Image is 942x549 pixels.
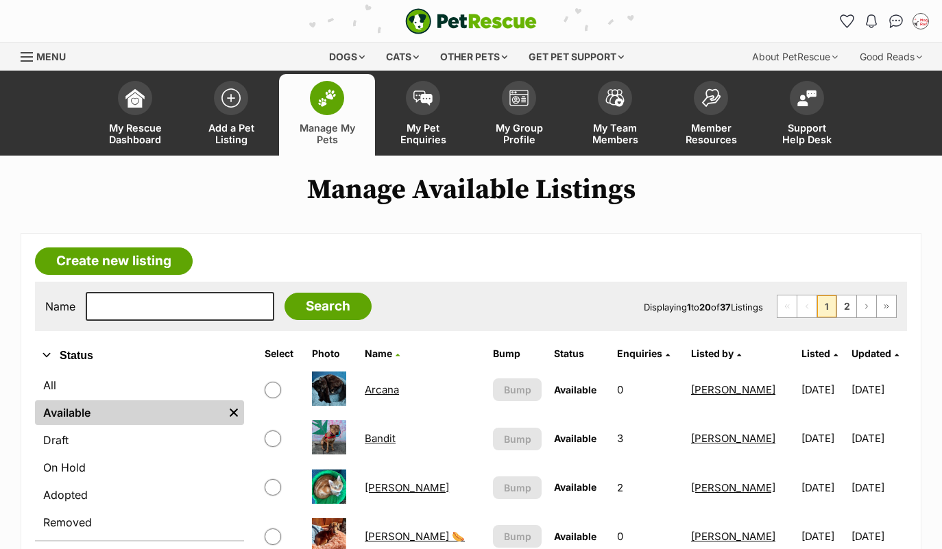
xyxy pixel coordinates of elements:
a: [PERSON_NAME] [691,383,775,396]
button: Notifications [860,10,882,32]
span: translation missing: en.admin.listings.index.attributes.enquiries [617,347,662,359]
a: All [35,373,244,398]
a: Listed [801,347,838,359]
img: pet-enquiries-icon-7e3ad2cf08bfb03b45e93fb7055b45f3efa6380592205ae92323e6603595dc1f.svg [413,90,433,106]
td: [DATE] [852,415,906,462]
button: Bump [493,525,542,548]
input: Search [285,293,372,320]
img: group-profile-icon-3fa3cf56718a62981997c0bc7e787c4b2cf8bcc04b72c1350f741eb67cf2f40e.svg [509,90,529,106]
span: Name [365,347,392,359]
a: [PERSON_NAME] 🌭 [365,530,465,543]
button: Bump [493,378,542,401]
img: help-desk-icon-fdf02630f3aa405de69fd3d07c3f3aa587a6932b1a1747fa1d2bba05be0121f9.svg [797,90,817,106]
a: My Rescue Dashboard [87,74,183,156]
span: Add a Pet Listing [200,122,262,145]
a: On Hold [35,455,244,480]
img: manage-my-pets-icon-02211641906a0b7f246fdf0571729dbe1e7629f14944591b6c1af311fb30b64b.svg [317,89,337,107]
a: Listed by [691,347,741,359]
a: Conversations [885,10,907,32]
span: Support Help Desk [776,122,838,145]
a: Available [35,400,224,425]
span: Listed [801,347,830,359]
a: Updated [852,347,899,359]
img: add-pet-listing-icon-0afa8454b4691262ce3f59096e99ab1cd57d4a30225e0717b998d2c9b9846f56.svg [221,88,241,108]
a: Adopted [35,483,244,507]
span: Available [554,384,596,395]
th: Photo [306,343,359,365]
span: First page [777,295,797,317]
button: Bump [493,476,542,499]
a: Add a Pet Listing [183,74,279,156]
span: Displaying to of Listings [644,302,763,313]
strong: 37 [720,302,731,313]
span: Page 1 [817,295,836,317]
button: My account [910,10,932,32]
span: Updated [852,347,891,359]
button: Status [35,347,244,365]
img: Laura Chao profile pic [914,14,928,28]
label: Name [45,300,75,313]
span: Listed by [691,347,734,359]
a: PetRescue [405,8,537,34]
span: Bump [504,432,531,446]
a: [PERSON_NAME] [691,481,775,494]
a: My Team Members [567,74,663,156]
td: 0 [612,366,684,413]
strong: 1 [687,302,691,313]
td: [DATE] [852,464,906,511]
a: My Group Profile [471,74,567,156]
span: Bump [504,480,531,495]
img: team-members-icon-5396bd8760b3fe7c0b43da4ab00e1e3bb1a5d9ba89233759b79545d2d3fc5d0d.svg [605,89,625,107]
div: About PetRescue [742,43,847,71]
a: Member Resources [663,74,759,156]
img: dashboard-icon-eb2f2d2d3e046f16d808141f083e7271f6b2e854fb5c12c21221c1fb7104beca.svg [125,88,145,108]
a: [PERSON_NAME] [691,432,775,445]
th: Bump [487,343,547,365]
span: Manage My Pets [296,122,358,145]
a: [PERSON_NAME] [691,530,775,543]
div: Cats [376,43,428,71]
td: [DATE] [796,464,850,511]
a: Favourites [836,10,858,32]
span: My Group Profile [488,122,550,145]
img: member-resources-icon-8e73f808a243e03378d46382f2149f9095a855e16c252ad45f914b54edf8863c.svg [701,88,721,107]
img: notifications-46538b983faf8c2785f20acdc204bb7945ddae34d4c08c2a6579f10ce5e182be.svg [866,14,877,28]
ul: Account quick links [836,10,932,32]
a: [PERSON_NAME] [365,481,449,494]
div: Dogs [319,43,374,71]
img: chat-41dd97257d64d25036548639549fe6c8038ab92f7586957e7f3b1b290dea8141.svg [889,14,904,28]
div: Other pets [431,43,517,71]
strong: 20 [699,302,711,313]
td: 2 [612,464,684,511]
span: Member Resources [680,122,742,145]
span: My Pet Enquiries [392,122,454,145]
a: Create new listing [35,247,193,275]
span: Menu [36,51,66,62]
span: Available [554,481,596,493]
td: [DATE] [852,366,906,413]
nav: Pagination [777,295,897,318]
a: Page 2 [837,295,856,317]
a: Name [365,347,400,359]
span: My Rescue Dashboard [104,122,166,145]
a: Last page [877,295,896,317]
a: Manage My Pets [279,74,375,156]
a: Draft [35,428,244,452]
span: Available [554,432,596,444]
a: Support Help Desk [759,74,855,156]
span: Bump [504,529,531,544]
span: Previous page [797,295,817,317]
div: Get pet support [519,43,633,71]
td: 3 [612,415,684,462]
a: My Pet Enquiries [375,74,471,156]
a: Removed [35,510,244,535]
th: Select [259,343,304,365]
a: Enquiries [617,347,670,359]
a: Remove filter [224,400,244,425]
td: [DATE] [796,366,850,413]
span: My Team Members [584,122,646,145]
div: Good Reads [850,43,932,71]
td: [DATE] [796,415,850,462]
a: Menu [21,43,75,68]
div: Status [35,370,244,540]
